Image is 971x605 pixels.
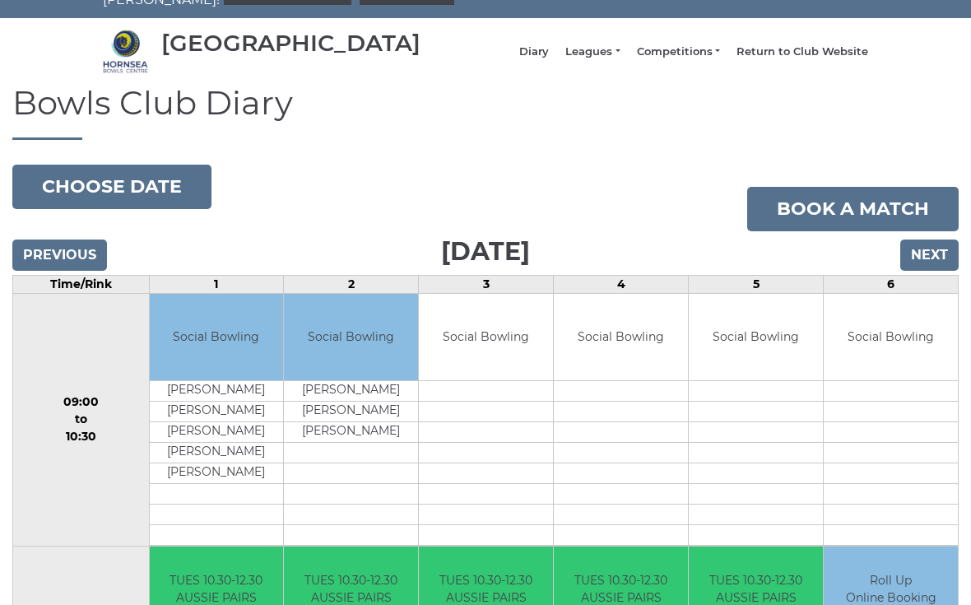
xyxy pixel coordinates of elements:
input: Next [900,240,959,271]
td: 1 [149,276,284,294]
td: [PERSON_NAME] [284,421,418,442]
td: 4 [554,276,689,294]
img: Hornsea Bowls Centre [103,29,148,74]
td: Social Bowling [554,294,688,380]
input: Previous [12,240,107,271]
td: 2 [284,276,419,294]
td: 3 [419,276,554,294]
td: [PERSON_NAME] [150,463,284,483]
a: Leagues [565,44,620,59]
td: Time/Rink [13,276,150,294]
td: Social Bowling [824,294,958,380]
a: Return to Club Website [736,44,868,59]
td: Social Bowling [150,294,284,380]
td: [PERSON_NAME] [284,380,418,401]
td: [PERSON_NAME] [150,442,284,463]
td: [PERSON_NAME] [150,380,284,401]
a: Competitions [637,44,720,59]
td: 09:00 to 10:30 [13,294,150,547]
button: Choose date [12,165,211,209]
td: 6 [824,276,959,294]
td: [PERSON_NAME] [150,421,284,442]
div: [GEOGRAPHIC_DATA] [161,30,420,56]
td: Social Bowling [284,294,418,380]
td: 5 [689,276,824,294]
a: Book a match [747,187,959,231]
td: Social Bowling [419,294,553,380]
a: Diary [519,44,549,59]
td: [PERSON_NAME] [284,401,418,421]
td: [PERSON_NAME] [150,401,284,421]
td: Social Bowling [689,294,823,380]
h1: Bowls Club Diary [12,85,959,140]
